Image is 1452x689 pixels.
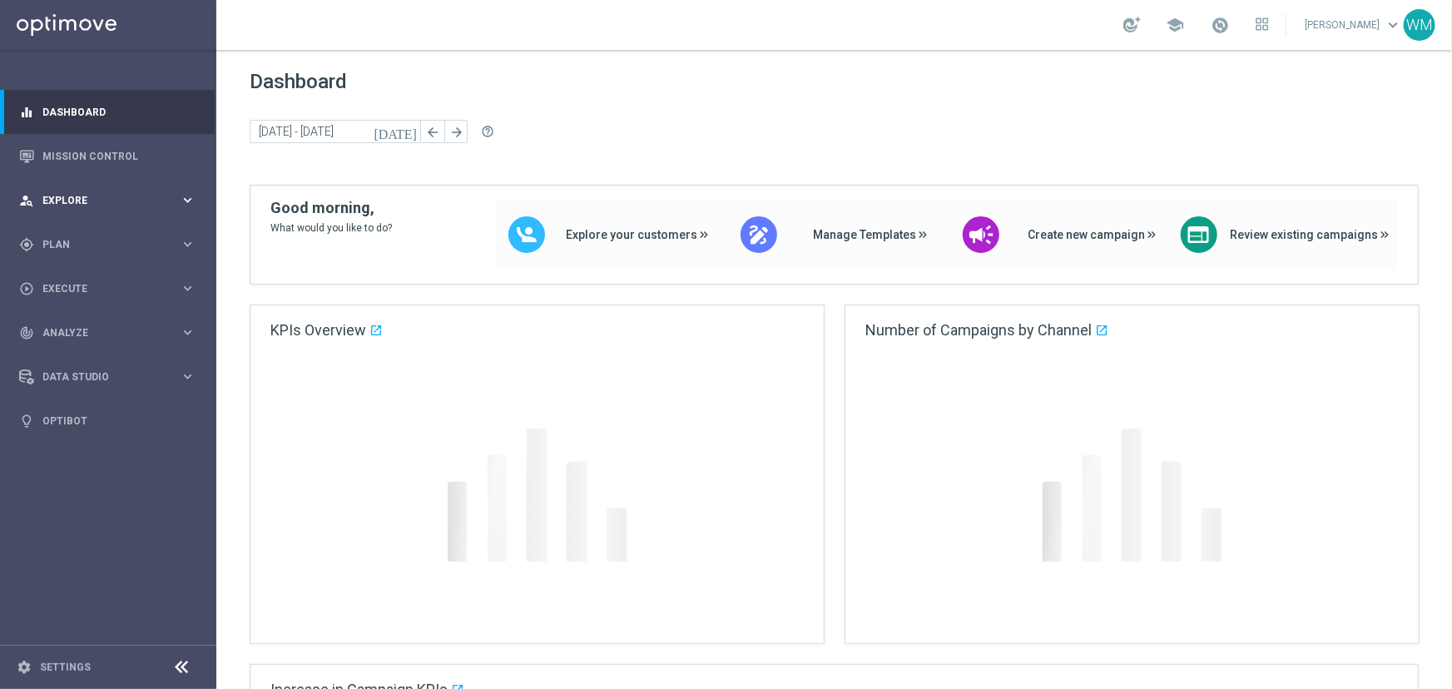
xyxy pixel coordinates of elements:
[19,325,34,340] i: track_changes
[18,238,196,251] button: gps_fixed Plan keyboard_arrow_right
[19,237,34,252] i: gps_fixed
[18,326,196,340] button: track_changes Analyze keyboard_arrow_right
[19,281,34,296] i: play_circle_outline
[180,325,196,340] i: keyboard_arrow_right
[18,414,196,428] button: lightbulb Optibot
[19,369,180,384] div: Data Studio
[42,134,196,178] a: Mission Control
[19,237,180,252] div: Plan
[18,370,196,384] button: Data Studio keyboard_arrow_right
[18,106,196,119] button: equalizer Dashboard
[42,284,180,294] span: Execute
[180,192,196,208] i: keyboard_arrow_right
[1404,9,1435,41] div: WM
[19,399,196,443] div: Optibot
[1166,16,1184,34] span: school
[19,414,34,429] i: lightbulb
[19,193,34,208] i: person_search
[42,196,180,206] span: Explore
[18,194,196,207] button: person_search Explore keyboard_arrow_right
[19,134,196,178] div: Mission Control
[42,372,180,382] span: Data Studio
[19,90,196,134] div: Dashboard
[180,280,196,296] i: keyboard_arrow_right
[17,660,32,675] i: settings
[180,369,196,384] i: keyboard_arrow_right
[18,282,196,295] button: play_circle_outline Execute keyboard_arrow_right
[42,90,196,134] a: Dashboard
[180,236,196,252] i: keyboard_arrow_right
[42,240,180,250] span: Plan
[1303,12,1404,37] a: [PERSON_NAME]keyboard_arrow_down
[1384,16,1402,34] span: keyboard_arrow_down
[19,105,34,120] i: equalizer
[19,325,180,340] div: Analyze
[19,281,180,296] div: Execute
[19,193,180,208] div: Explore
[42,399,196,443] a: Optibot
[18,150,196,163] button: Mission Control
[42,328,180,338] span: Analyze
[40,662,91,672] a: Settings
